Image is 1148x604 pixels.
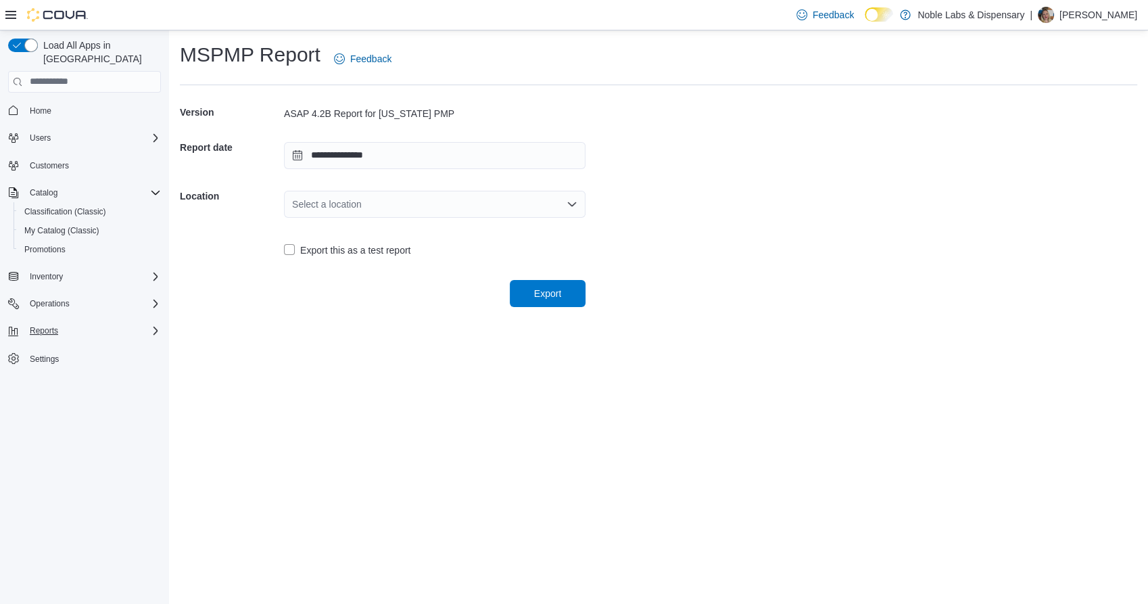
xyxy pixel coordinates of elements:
[30,354,59,365] span: Settings
[865,7,893,22] input: Dark Mode
[180,99,281,126] h5: Version
[24,323,161,339] span: Reports
[14,240,166,259] button: Promotions
[19,223,105,239] a: My Catalog (Classic)
[24,350,161,367] span: Settings
[180,183,281,210] h5: Location
[567,199,577,210] button: Open list of options
[180,134,281,161] h5: Report date
[14,202,166,221] button: Classification (Classic)
[30,298,70,309] span: Operations
[3,129,166,147] button: Users
[510,280,585,307] button: Export
[30,325,58,336] span: Reports
[19,241,71,258] a: Promotions
[30,271,63,282] span: Inventory
[329,45,397,72] a: Feedback
[24,296,161,312] span: Operations
[3,267,166,286] button: Inventory
[30,133,51,143] span: Users
[917,7,1024,23] p: Noble Labs & Dispensary
[24,244,66,255] span: Promotions
[3,183,166,202] button: Catalog
[24,157,161,174] span: Customers
[791,1,859,28] a: Feedback
[350,52,391,66] span: Feedback
[24,130,161,146] span: Users
[534,287,561,300] span: Export
[1030,7,1032,23] p: |
[24,103,57,119] a: Home
[24,225,99,236] span: My Catalog (Classic)
[284,107,585,120] div: ASAP 4.2B Report for [US_STATE] PMP
[24,351,64,367] a: Settings
[24,269,68,285] button: Inventory
[19,241,161,258] span: Promotions
[3,156,166,175] button: Customers
[180,41,320,68] h1: MSPMP Report
[24,269,161,285] span: Inventory
[292,196,293,212] input: Accessible screen reader label
[30,187,57,198] span: Catalog
[3,348,166,368] button: Settings
[24,185,161,201] span: Catalog
[14,221,166,240] button: My Catalog (Classic)
[3,294,166,313] button: Operations
[24,185,63,201] button: Catalog
[19,223,161,239] span: My Catalog (Classic)
[24,296,75,312] button: Operations
[30,160,69,171] span: Customers
[24,158,74,174] a: Customers
[19,204,161,220] span: Classification (Classic)
[27,8,88,22] img: Cova
[30,106,51,116] span: Home
[38,39,161,66] span: Load All Apps in [GEOGRAPHIC_DATA]
[284,242,410,258] label: Export this as a test report
[284,142,585,169] input: Press the down key to open a popover containing a calendar.
[8,95,161,404] nav: Complex example
[24,206,106,217] span: Classification (Classic)
[24,130,56,146] button: Users
[1038,7,1054,23] div: Kinsey Varas
[24,323,64,339] button: Reports
[3,321,166,340] button: Reports
[813,8,854,22] span: Feedback
[1059,7,1137,23] p: [PERSON_NAME]
[19,204,112,220] a: Classification (Classic)
[3,101,166,120] button: Home
[24,102,161,119] span: Home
